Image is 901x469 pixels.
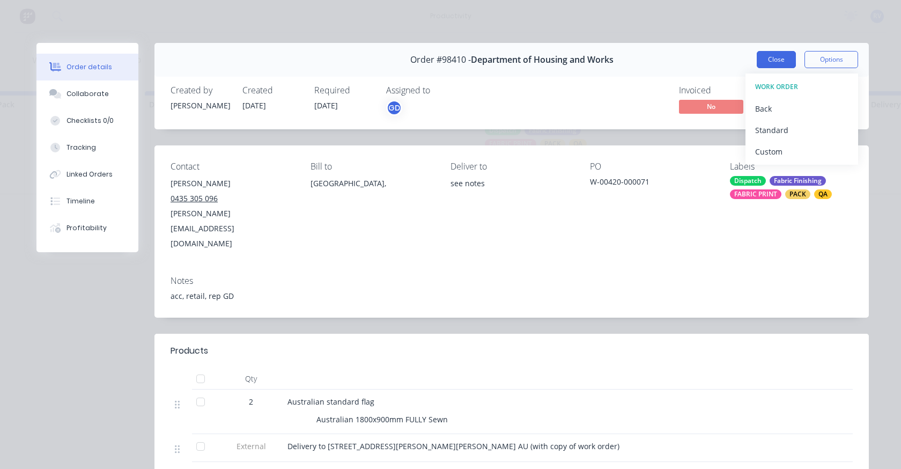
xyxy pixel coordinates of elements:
[171,345,208,357] div: Products
[386,85,493,96] div: Assigned to
[770,176,826,186] div: Fabric Finishing
[223,441,279,452] span: External
[171,290,853,302] div: acc, retail, rep GD
[755,80,848,94] div: WORK ORDER
[36,80,138,107] button: Collaborate
[171,162,293,172] div: Contact
[311,162,433,172] div: Bill to
[36,161,138,188] button: Linked Orders
[67,89,109,99] div: Collaborate
[450,162,573,172] div: Deliver to
[450,176,573,210] div: see notes
[410,55,471,65] span: Order #98410 -
[36,188,138,215] button: Timeline
[745,76,858,98] button: WORK ORDER
[755,144,848,159] div: Custom
[471,55,614,65] span: Department of Housing and Works
[36,107,138,134] button: Checklists 0/0
[171,206,293,251] div: [PERSON_NAME][EMAIL_ADDRESS][DOMAIN_NAME]
[287,441,619,451] span: Delivery to [STREET_ADDRESS][PERSON_NAME][PERSON_NAME] AU (with copy of work order)
[785,189,810,199] div: PACK
[171,85,230,96] div: Created by
[67,116,114,126] div: Checklists 0/0
[730,176,766,186] div: Dispatch
[249,396,253,407] span: 2
[171,176,293,191] div: [PERSON_NAME]
[171,176,293,251] div: [PERSON_NAME]0435 305 096[PERSON_NAME][EMAIL_ADDRESS][DOMAIN_NAME]
[36,215,138,241] button: Profitability
[36,54,138,80] button: Order details
[171,193,218,203] tcxspan: Call 0435 305 096 via 3CX
[590,176,713,191] div: W-00420-000071
[679,85,759,96] div: Invoiced
[67,170,113,179] div: Linked Orders
[67,223,107,233] div: Profitability
[386,100,402,116] button: GD
[450,176,573,191] div: see notes
[219,368,283,390] div: Qty
[242,85,301,96] div: Created
[36,134,138,161] button: Tracking
[312,412,452,427] div: Australian 1800x900mm FULLY Sewn
[804,51,858,68] button: Options
[757,51,796,68] button: Close
[730,189,781,199] div: FABRIC PRINT
[755,122,848,138] div: Standard
[242,100,266,111] span: [DATE]
[287,397,374,407] span: Australian standard flag
[67,143,96,152] div: Tracking
[171,100,230,111] div: [PERSON_NAME]
[67,196,95,206] div: Timeline
[679,100,743,113] span: No
[590,162,713,172] div: PO
[730,162,853,172] div: Labels
[311,176,433,191] div: [GEOGRAPHIC_DATA],
[67,62,112,72] div: Order details
[314,100,338,111] span: [DATE]
[745,141,858,162] button: Custom
[745,98,858,119] button: Back
[755,101,848,116] div: Back
[745,119,858,141] button: Standard
[311,176,433,210] div: [GEOGRAPHIC_DATA],
[814,189,832,199] div: QA
[314,85,373,96] div: Required
[171,276,853,286] div: Notes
